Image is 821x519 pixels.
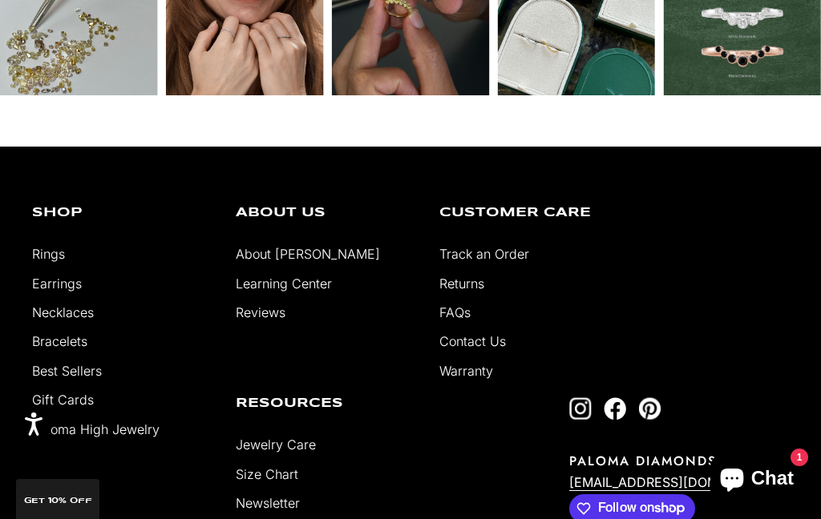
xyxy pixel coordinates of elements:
[236,276,332,292] a: Learning Center
[569,452,789,470] p: PALOMA DIAMONDS INC.
[604,397,626,420] a: Follow on Facebook
[638,397,661,420] a: Follow on Pinterest
[439,276,484,292] a: Returns
[236,397,415,410] p: Resources
[32,304,94,320] a: Necklaces
[236,304,285,320] a: Reviews
[16,479,99,519] div: GET 10% Off
[706,454,808,506] inbox-online-store-chat: Shopify online store chat
[439,363,493,379] a: Warranty
[32,333,87,349] a: Bracelets
[236,207,415,219] p: About Us
[32,363,102,379] a: Best Sellers
[439,207,619,219] p: Customer Care
[32,392,94,408] a: Gift Cards
[439,246,529,262] a: Track an Order
[439,304,471,320] a: FAQs
[236,437,316,453] a: Jewelry Care
[32,421,160,437] a: Paloma High Jewelry
[32,246,65,262] a: Rings
[236,246,380,262] a: About [PERSON_NAME]
[236,466,298,482] a: Size Chart
[32,207,212,219] p: Shop
[236,495,300,511] a: Newsletter
[569,397,592,420] a: Follow on Instagram
[32,276,82,292] a: Earrings
[24,497,92,505] span: GET 10% Off
[439,333,506,349] a: Contact Us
